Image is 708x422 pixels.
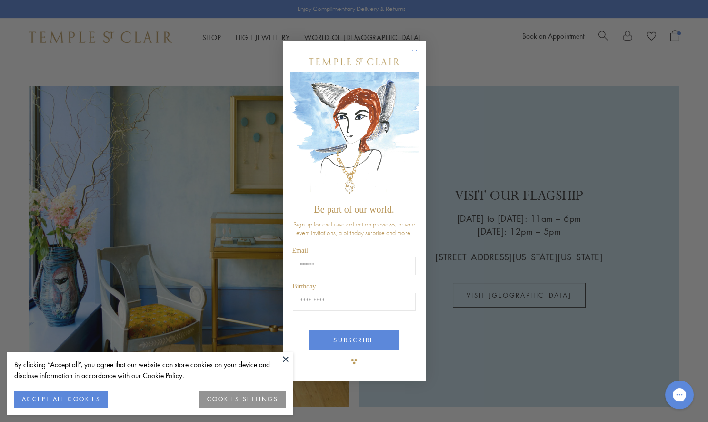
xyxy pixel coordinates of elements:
button: SUBSCRIBE [309,330,399,350]
button: COOKIES SETTINGS [199,391,286,408]
img: Temple St. Clair [309,58,399,65]
img: TSC [345,352,364,371]
iframe: Gorgias live chat messenger [660,377,698,412]
span: Email [292,247,308,254]
input: Email [293,257,416,275]
img: c4a9eb12-d91a-4d4a-8ee0-386386f4f338.jpeg [290,72,419,200]
div: By clicking “Accept all”, you agree that our website can store cookies on your device and disclos... [14,359,286,381]
span: Birthday [293,283,316,290]
button: Close dialog [413,51,425,63]
span: Be part of our world. [314,204,394,215]
span: Sign up for exclusive collection previews, private event invitations, a birthday surprise and more. [293,220,415,237]
button: ACCEPT ALL COOKIES [14,391,108,408]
